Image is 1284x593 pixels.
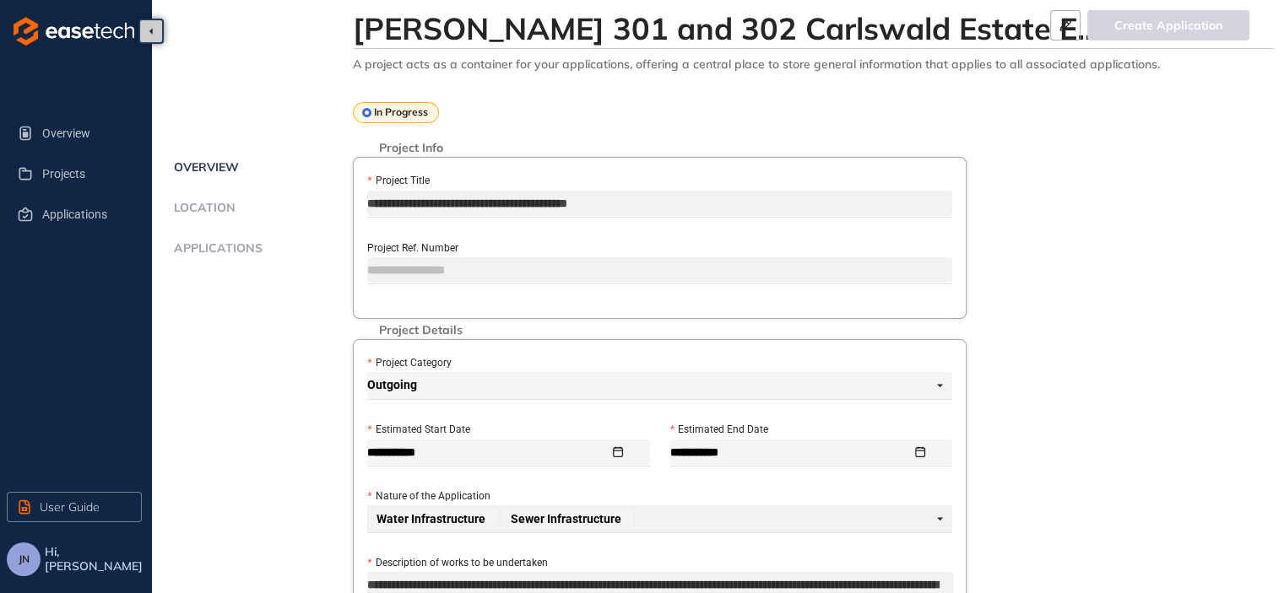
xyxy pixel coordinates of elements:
[353,57,1274,72] div: A project acts as a container for your applications, offering a central place to store general in...
[367,372,943,399] span: Outgoing
[1077,9,1100,47] span: ...
[511,513,621,525] span: Sewer Infrastructure
[367,443,609,461] input: Estimated Start Date
[367,257,952,283] input: Project Ref. Number
[42,116,128,150] span: Overview
[14,17,134,46] img: logo
[377,513,485,525] span: Water Infrastructure
[367,240,458,256] label: Project Ref. Number
[501,508,634,530] span: Sewer Infrastructure
[45,545,145,574] span: Hi, [PERSON_NAME]
[40,498,100,516] span: User Guide
[169,201,236,215] span: Location
[670,443,913,461] input: Estimated End Date
[371,141,452,155] span: Project Info
[42,197,128,231] span: Applications
[367,555,547,571] label: Description of works to be undertaken
[19,553,30,565] span: JN
[367,173,429,189] label: Project Title
[367,422,469,438] label: Estimated Start Date
[371,323,471,337] span: Project Details
[42,157,128,191] span: Projects
[367,488,490,504] label: Nature of the Application
[169,241,263,256] span: Applications
[374,106,428,118] span: In Progress
[7,492,142,522] button: User Guide
[353,9,1077,47] span: [PERSON_NAME] 301 and 302 Carlswald Estate E
[367,191,952,216] input: Project Title
[169,160,239,175] span: Overview
[353,10,944,46] div: Erven 301 and 302 Carlswald Estate Extension 48
[367,508,498,530] span: Water Infrastructure
[367,355,451,371] label: Project Category
[7,542,41,576] button: JN
[670,422,768,438] label: Estimated End Date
